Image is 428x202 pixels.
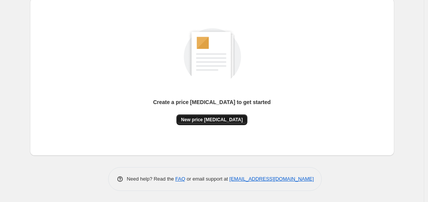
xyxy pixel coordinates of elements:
[127,176,176,182] span: Need help? Read the
[175,176,185,182] a: FAQ
[153,98,271,106] p: Create a price [MEDICAL_DATA] to get started
[185,176,229,182] span: or email support at
[229,176,314,182] a: [EMAIL_ADDRESS][DOMAIN_NAME]
[181,117,243,123] span: New price [MEDICAL_DATA]
[176,114,247,125] button: New price [MEDICAL_DATA]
